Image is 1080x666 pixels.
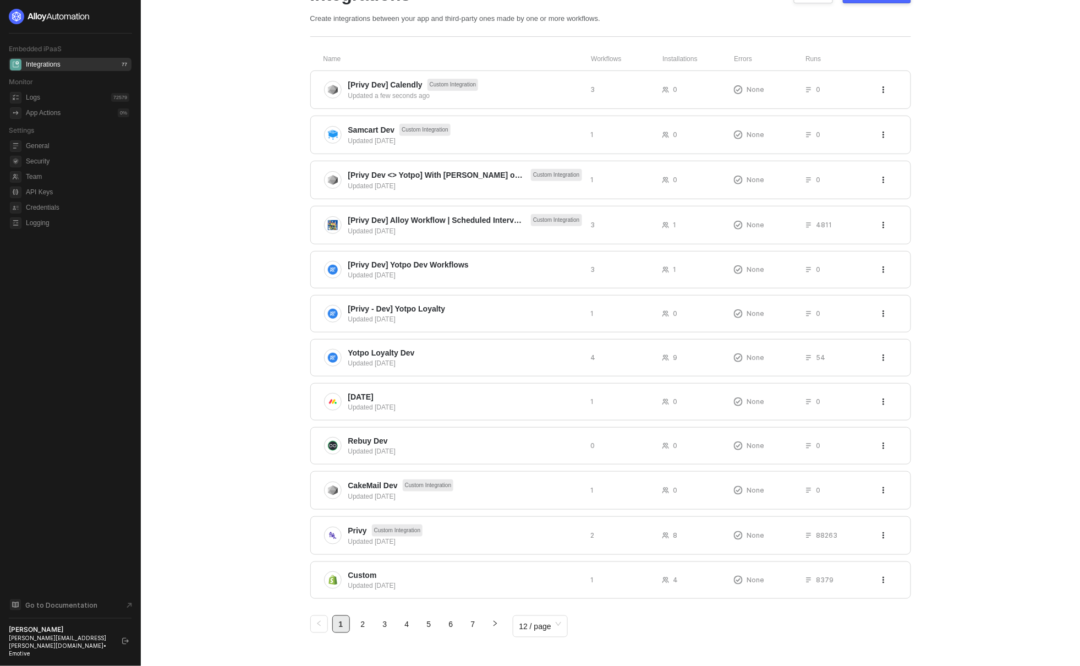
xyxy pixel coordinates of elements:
span: General [26,139,129,152]
span: 1 [591,309,594,318]
span: Rebuy Dev [348,435,388,446]
span: Samcart Dev [348,124,395,135]
div: [PERSON_NAME][EMAIL_ADDRESS][PERSON_NAME][DOMAIN_NAME] • Emotive [9,634,112,657]
span: icon-threedots [880,132,887,138]
span: 0 [591,441,595,450]
div: Name [324,54,591,64]
span: Team [26,170,129,183]
span: icon-threedots [880,310,887,317]
div: Updated [DATE] [348,136,582,146]
span: None [747,353,765,362]
span: icon-users [662,86,669,93]
span: None [747,441,765,450]
span: credentials [10,202,21,214]
span: icon-list [805,487,812,494]
div: Updated [DATE] [348,537,582,547]
span: icon-users [662,398,669,405]
span: Logging [26,216,129,230]
div: Runs [806,54,881,64]
span: [Privy Dev] Alloy Workflow | Scheduled Interval imitating Yotpo [348,215,527,226]
span: Privy [348,525,367,536]
img: integration-icon [328,441,338,451]
a: 5 [421,616,437,632]
img: logo [9,9,90,24]
span: 0 [816,485,821,495]
div: Updated [DATE] [348,402,582,412]
span: 1 [591,485,594,495]
span: API Keys [26,185,129,199]
a: 4 [399,616,415,632]
div: Integrations [26,60,61,69]
span: None [747,531,765,540]
span: team [10,171,21,183]
span: None [747,309,765,318]
span: 1 [591,575,594,585]
img: integration-icon [328,265,338,275]
span: 88263 [816,531,838,540]
span: 1 [591,397,594,406]
li: 2 [354,615,372,633]
span: [DATE] [348,391,374,402]
span: 8379 [816,575,834,585]
span: 2 [591,531,595,540]
span: 0 [673,441,678,450]
span: None [747,175,765,184]
div: Updated [DATE] [348,226,582,236]
span: icon-exclamation [734,576,743,585]
li: 7 [464,615,482,633]
span: 0 [816,265,821,274]
span: icon-threedots [880,577,887,583]
span: 0 [816,397,821,406]
span: icon-users [662,532,669,539]
span: Embedded iPaaS [9,45,62,53]
span: 9 [673,353,678,362]
span: [Privy Dev] Yotpo Dev Workflows [348,259,469,270]
span: Custom [348,570,377,581]
span: icon-exclamation [734,176,743,184]
span: 0 [816,441,821,450]
span: 4811 [816,220,832,230]
span: icon-list [805,222,812,228]
div: Workflows [591,54,663,64]
span: Credentials [26,201,129,214]
li: 5 [420,615,438,633]
div: Updated [DATE] [348,181,582,191]
input: Page Size [519,616,561,637]
span: icon-threedots [880,177,887,183]
button: right [486,615,504,633]
span: 0 [673,175,678,184]
span: icon-threedots [880,443,887,449]
span: icon-users [662,487,669,494]
span: icon-exclamation [734,397,743,406]
span: icon-logs [10,92,21,103]
span: icon-users [662,310,669,317]
span: 1 [673,220,677,230]
span: 1 [673,265,677,274]
span: icon-threedots [880,398,887,405]
span: 0 [673,485,678,495]
span: 0 [673,309,678,318]
div: Updated [DATE] [348,270,582,280]
span: icon-exclamation [734,441,743,450]
span: 54 [816,353,826,362]
span: Custom Integration [399,124,451,136]
a: 2 [355,616,371,632]
span: documentation [10,599,21,610]
span: icon-exclamation [734,221,743,230]
div: Page Size [513,615,568,633]
span: [Privy - Dev] Yotpo Loyalty [348,303,446,314]
span: None [747,575,765,585]
span: 0 [816,130,821,139]
img: integration-icon [328,575,338,585]
a: 3 [377,616,393,632]
span: icon-list [805,354,812,361]
span: icon-list [805,398,812,405]
div: 0 % [118,108,129,117]
div: App Actions [26,108,61,118]
span: icon-app-actions [10,107,21,119]
span: integrations [10,59,21,70]
div: Errors [734,54,806,64]
img: integration-icon [328,485,338,495]
img: integration-icon [328,85,338,95]
span: 4 [673,575,678,585]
